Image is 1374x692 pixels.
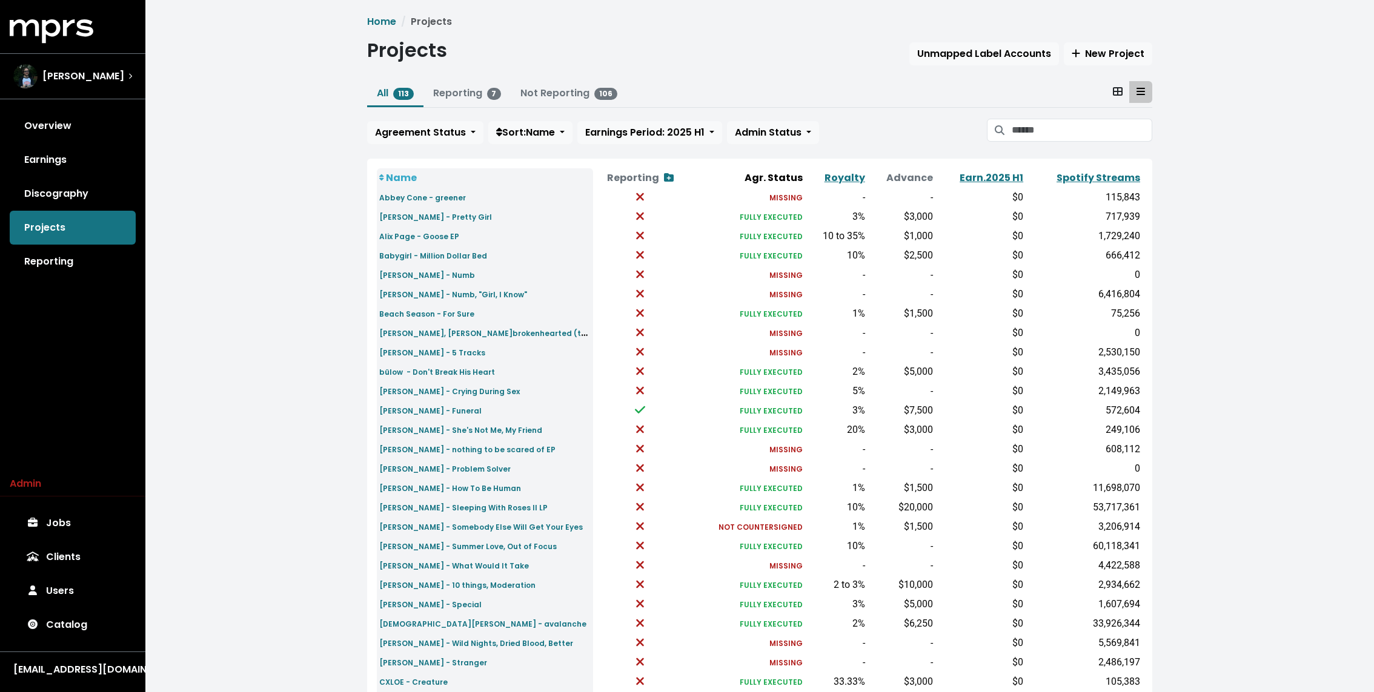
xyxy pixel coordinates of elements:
a: Spotify Streams [1057,171,1140,185]
a: [PERSON_NAME] - Summer Love, Out of Focus [379,539,557,553]
a: Alix Page - Goose EP [379,229,459,243]
td: 3,435,056 [1026,362,1143,381]
td: $0 [935,478,1026,498]
small: FULLY EXECUTED [740,677,803,687]
td: 2% [805,362,868,381]
span: [PERSON_NAME] [42,69,124,84]
td: 2% [805,614,868,633]
span: $5,000 [904,598,933,610]
td: 717,939 [1026,207,1143,226]
small: [PERSON_NAME] - Special [379,599,482,610]
td: 105,383 [1026,672,1143,691]
td: $0 [935,226,1026,246]
small: FULLY EXECUTED [740,309,803,319]
a: Jobs [10,506,136,540]
span: $1,500 [904,482,933,493]
small: FULLY EXECUTED [740,483,803,493]
td: $0 [935,420,1026,440]
td: $0 [935,633,1026,653]
small: FULLY EXECUTED [740,251,803,261]
td: - [868,285,935,304]
td: - [868,556,935,575]
td: 10% [805,536,868,556]
td: $0 [935,575,1026,595]
small: FULLY EXECUTED [740,386,803,397]
a: [PERSON_NAME] - Crying During Sex [379,384,520,398]
td: 53,717,361 [1026,498,1143,517]
th: Name [377,168,593,188]
a: [PERSON_NAME] - 5 Tracks [379,345,485,359]
a: mprs logo [10,24,93,38]
a: [PERSON_NAME] - Funeral [379,403,482,417]
td: $0 [935,653,1026,672]
td: - [805,188,868,207]
td: 6,416,804 [1026,285,1143,304]
td: 2,934,662 [1026,575,1143,595]
span: 106 [594,88,617,100]
a: [PERSON_NAME], [PERSON_NAME]brokenhearted (together) [379,326,616,340]
td: 2,149,963 [1026,381,1143,401]
td: 75,256 [1026,304,1143,323]
td: 33.33% [805,672,868,691]
span: Earnings Period: 2025 H1 [585,125,705,139]
small: MISSING [769,270,803,280]
td: 2,530,150 [1026,343,1143,362]
span: $3,000 [904,424,933,435]
td: 4,422,588 [1026,556,1143,575]
span: $1,000 [904,230,933,242]
a: [PERSON_NAME] - Somebody Else Will Get Your Eyes [379,519,583,533]
a: [PERSON_NAME] - Special [379,597,482,611]
small: MISSING [769,638,803,648]
small: MISSING [769,348,803,358]
li: Projects [396,15,452,29]
td: $0 [935,440,1026,459]
td: 11,698,070 [1026,478,1143,498]
td: 33,926,344 [1026,614,1143,633]
td: 10% [805,246,868,265]
button: New Project [1064,42,1152,65]
a: bülow - Don't Break His Heart [379,364,495,378]
h1: Projects [367,39,447,62]
small: FULLY EXECUTED [740,580,803,590]
span: New Project [1072,47,1144,61]
span: $7,500 [904,404,933,416]
small: MISSING [769,444,803,455]
span: $2,500 [904,249,933,261]
td: 1% [805,304,868,323]
a: Beach Season - For Sure [379,306,474,320]
small: FULLY EXECUTED [740,599,803,610]
td: - [805,265,868,285]
td: 1,729,240 [1026,226,1143,246]
button: Sort:Name [488,121,572,144]
a: [PERSON_NAME] - nothing to be scared of EP [379,442,556,456]
td: - [868,381,935,401]
td: - [868,440,935,459]
td: $0 [935,459,1026,478]
small: Alix Page - Goose EP [379,231,459,242]
td: $0 [935,556,1026,575]
a: [PERSON_NAME] - Problem Solver [379,461,511,475]
td: 115,843 [1026,188,1143,207]
td: $0 [935,536,1026,556]
td: $0 [935,672,1026,691]
td: 3,206,914 [1026,517,1143,536]
td: - [805,653,868,672]
small: FULLY EXECUTED [740,231,803,242]
small: [PERSON_NAME] - Stranger [379,657,487,668]
small: MISSING [769,464,803,474]
td: 10 to 35% [805,226,868,246]
a: Clients [10,540,136,574]
a: Royalty [825,171,865,185]
td: 10% [805,498,868,517]
small: MISSING [769,657,803,668]
td: - [868,536,935,556]
a: Babygirl - Million Dollar Bed [379,248,487,262]
button: [EMAIL_ADDRESS][DOMAIN_NAME] [10,662,136,677]
small: FULLY EXECUTED [740,541,803,552]
td: - [868,459,935,478]
a: Home [367,15,396,28]
a: [PERSON_NAME] - 10 things, Moderation [379,578,536,591]
td: 0 [1026,459,1143,478]
td: 1,607,694 [1026,595,1143,614]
